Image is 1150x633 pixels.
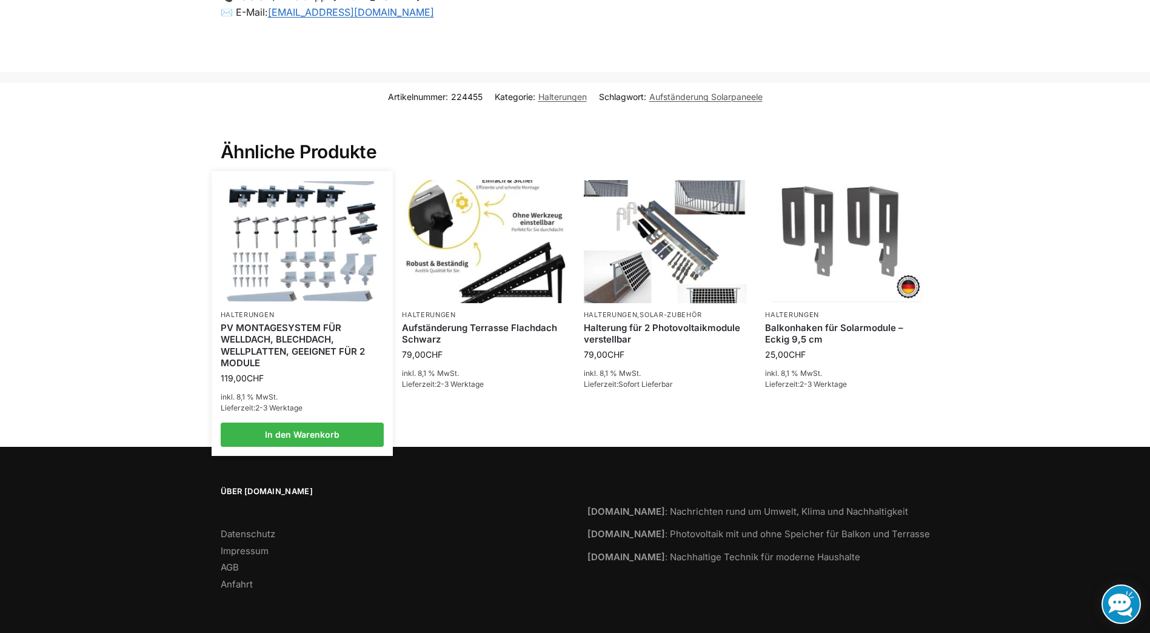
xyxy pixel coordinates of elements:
[765,322,929,346] a: Balkonhaken für Solarmodule – Eckig 9,5 cm
[221,545,269,557] a: Impressum
[599,90,763,103] span: Schlagwort:
[649,92,763,102] a: Aufständerung Solarpaneele
[221,373,264,383] bdi: 119,00
[765,380,847,389] span: Lieferzeit:
[584,310,747,320] p: ,
[538,92,587,102] a: Halterungen
[584,368,747,379] p: inkl. 8,1 % MwSt.
[402,368,566,379] p: inkl. 8,1 % MwSt.
[451,92,483,102] span: 224455
[221,423,384,447] a: In den Warenkorb legen: „PV MONTAGESYSTEM FÜR WELLDACH, BLECHDACH, WELLPLATTEN, GEEIGNET FÜR 2 MO...
[221,403,303,412] span: Lieferzeit:
[221,392,384,403] p: inkl. 8,1 % MwSt.
[765,310,819,319] a: Halterungen
[268,6,434,18] a: [EMAIL_ADDRESS][DOMAIN_NAME]
[221,310,275,319] a: Halterungen
[607,349,624,360] span: CHF
[789,349,806,360] span: CHF
[584,310,638,319] a: Halterungen
[221,561,239,573] a: AGB
[255,403,303,412] span: 2-3 Werktage
[765,180,929,303] img: Balkonhaken eckig
[222,181,383,302] img: PV MONTAGESYSTEM FÜR WELLDACH, BLECHDACH, WELLPLATTEN, GEEIGNET FÜR 2 MODULE
[388,90,483,103] span: Artikelnummer:
[587,528,930,540] a: [DOMAIN_NAME]: Photovoltaik mit und ohne Speicher für Balkon und Terrasse
[436,380,484,389] span: 2-3 Werktage
[402,180,566,303] img: Aufständerung Terrasse Flachdach Schwarz
[402,380,484,389] span: Lieferzeit:
[426,349,443,360] span: CHF
[587,506,908,517] a: [DOMAIN_NAME]: Nachrichten rund um Umwelt, Klima und Nachhaltigkeit
[800,380,847,389] span: 2-3 Werktage
[765,349,806,360] bdi: 25,00
[221,528,275,540] a: Datenschutz
[402,349,443,360] bdi: 79,00
[587,551,860,563] a: [DOMAIN_NAME]: Nachhaltige Technik für moderne Haushalte
[587,506,665,517] strong: [DOMAIN_NAME]
[584,349,624,360] bdi: 79,00
[495,90,587,103] span: Kategorie:
[584,180,747,303] img: Halterung für 2 Photovoltaikmodule verstellbar
[765,368,929,379] p: inkl. 8,1 % MwSt.
[584,322,747,346] a: Halterung für 2 Photovoltaikmodule verstellbar
[402,310,456,319] a: Halterungen
[221,486,563,498] span: Über [DOMAIN_NAME]
[587,528,665,540] strong: [DOMAIN_NAME]
[640,310,701,319] a: Solar-Zubehör
[221,322,384,369] a: PV MONTAGESYSTEM FÜR WELLDACH, BLECHDACH, WELLPLATTEN, GEEIGNET FÜR 2 MODULE
[402,322,566,346] a: Aufständerung Terrasse Flachdach Schwarz
[221,112,930,164] h2: Ähnliche Produkte
[221,578,253,590] a: Anfahrt
[587,551,665,563] strong: [DOMAIN_NAME]
[618,380,673,389] span: Sofort Lieferbar
[584,380,673,389] span: Lieferzeit:
[247,373,264,383] span: CHF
